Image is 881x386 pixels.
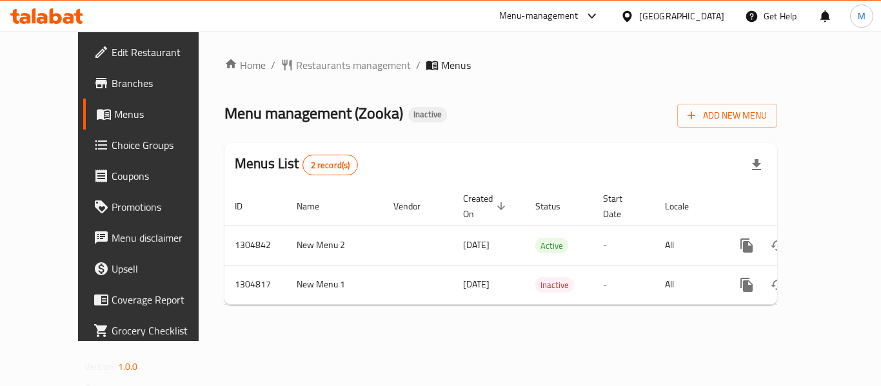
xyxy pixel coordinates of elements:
a: Choice Groups [83,130,225,160]
td: 1304842 [224,226,286,265]
a: Coupons [83,160,225,191]
div: Active [535,238,568,253]
nav: breadcrumb [224,57,777,73]
a: Promotions [83,191,225,222]
span: Menu disclaimer [112,230,215,246]
a: Edit Restaurant [83,37,225,68]
span: 1.0.0 [118,358,138,375]
span: Vendor [393,198,437,214]
a: Home [224,57,266,73]
span: Restaurants management [296,57,411,73]
span: Start Date [603,191,639,222]
span: Inactive [535,278,574,293]
td: All [655,265,721,304]
span: Choice Groups [112,137,215,153]
span: Branches [112,75,215,91]
span: Version: [84,358,116,375]
a: Menu disclaimer [83,222,225,253]
span: Grocery Checklist [112,323,215,338]
td: New Menu 2 [286,226,383,265]
div: Export file [741,150,772,180]
li: / [416,57,421,73]
td: New Menu 1 [286,265,383,304]
span: M [858,9,866,23]
td: - [593,226,655,265]
span: Status [535,198,577,214]
td: 1304817 [224,265,286,304]
button: more [731,269,762,300]
span: [DATE] [463,236,490,253]
span: Locale [665,198,706,214]
span: Menus [114,106,215,122]
span: Promotions [112,199,215,215]
div: Menu-management [499,8,579,24]
div: [GEOGRAPHIC_DATA] [639,9,724,23]
a: Coverage Report [83,284,225,315]
button: more [731,230,762,261]
div: Inactive [535,277,574,293]
div: Total records count [302,155,359,175]
span: Active [535,238,568,253]
span: Edit Restaurant [112,44,215,60]
span: Coverage Report [112,292,215,307]
span: Name [297,198,336,214]
span: Created On [463,191,510,222]
span: Menu management ( Zooka ) [224,99,403,128]
span: [DATE] [463,276,490,293]
td: - [593,265,655,304]
td: All [655,226,721,265]
span: Add New Menu [688,108,767,124]
span: Coupons [112,168,215,184]
h2: Menus List [235,154,358,175]
li: / [271,57,275,73]
span: Upsell [112,261,215,276]
a: Restaurants management [281,57,411,73]
a: Branches [83,68,225,99]
div: Inactive [408,107,447,122]
a: Upsell [83,253,225,284]
button: Change Status [762,230,793,261]
button: Change Status [762,269,793,300]
span: Inactive [408,109,447,120]
span: ID [235,198,259,214]
span: Menus [441,57,471,73]
a: Grocery Checklist [83,315,225,346]
table: enhanced table [224,187,866,305]
th: Actions [721,187,866,226]
span: 2 record(s) [303,159,358,171]
button: Add New Menu [677,104,777,128]
a: Menus [83,99,225,130]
